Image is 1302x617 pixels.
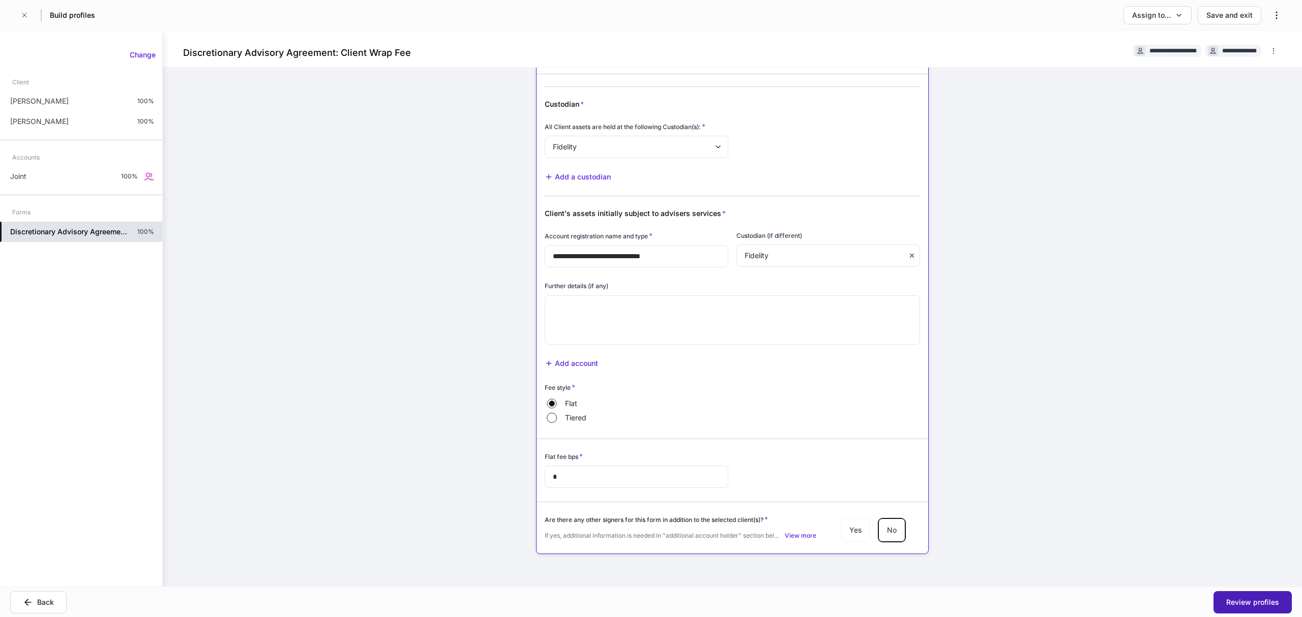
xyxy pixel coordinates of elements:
[137,228,154,236] p: 100%
[1132,10,1171,20] div: Assign to...
[565,398,577,409] span: Flat
[545,532,783,540] span: If yes, additional information is needed in "additional account holder" section below.
[545,208,792,219] div: Client's assets initially subject to advisers services
[12,73,29,91] div: Client
[545,99,792,109] div: Custodian
[12,203,31,221] div: Forms
[545,451,583,461] h6: Flat fee bps
[10,171,26,181] p: Joint
[1226,597,1279,607] div: Review profiles
[10,116,69,127] p: [PERSON_NAME]
[123,47,162,63] button: Change
[545,358,598,369] button: Add account
[1214,591,1292,613] button: Review profiles
[10,227,129,237] h5: Discretionary Advisory Agreement: Client Wrap Fee
[545,121,705,132] h6: All Client assets are held at the following Custodian(s):
[12,148,40,166] div: Accounts
[785,531,816,541] button: View more
[1206,10,1253,20] div: Save and exit
[37,597,54,607] div: Back
[130,50,156,60] div: Change
[1198,6,1261,24] button: Save and exit
[545,281,608,291] h6: Further details (if any)
[545,382,575,392] h6: Fee style
[545,514,816,525] div: Are there any other signers for this form in addition to the selected client(s)?
[1123,6,1192,24] button: Assign to...
[565,413,586,423] span: Tiered
[183,47,411,59] h4: Discretionary Advisory Agreement: Client Wrap Fee
[10,591,67,613] button: Back
[137,97,154,105] p: 100%
[10,96,69,106] p: [PERSON_NAME]
[50,10,95,20] h5: Build profiles
[545,231,653,241] h6: Account registration name and type
[736,231,802,240] h6: Custodian (if different)
[545,172,611,182] button: Add a custodian
[137,117,154,126] p: 100%
[545,136,728,158] div: Fidelity
[736,244,908,267] div: Fidelity
[121,172,138,180] p: 100%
